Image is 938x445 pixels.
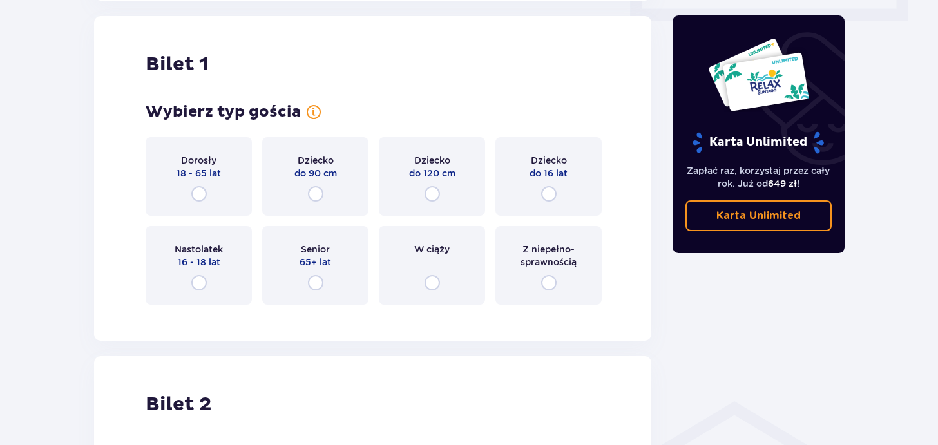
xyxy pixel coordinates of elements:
[177,167,221,180] span: 18 - 65 lat
[146,392,211,417] h2: Bilet 2
[507,243,590,269] span: Z niepełno­sprawnością
[301,243,330,256] span: Senior
[409,167,455,180] span: do 120 cm
[298,154,334,167] span: Dziecko
[707,37,810,112] img: Dwie karty całoroczne do Suntago z napisem 'UNLIMITED RELAX', na białym tle z tropikalnymi liśćmi...
[685,164,832,190] p: Zapłać raz, korzystaj przez cały rok. Już od !
[146,52,209,77] h2: Bilet 1
[178,256,220,269] span: 16 - 18 lat
[175,243,223,256] span: Nastolatek
[414,154,450,167] span: Dziecko
[685,200,832,231] a: Karta Unlimited
[768,178,797,189] span: 649 zł
[414,243,450,256] span: W ciąży
[300,256,331,269] span: 65+ lat
[146,102,301,122] h3: Wybierz typ gościa
[691,131,825,154] p: Karta Unlimited
[530,167,568,180] span: do 16 lat
[294,167,337,180] span: do 90 cm
[716,209,801,223] p: Karta Unlimited
[181,154,216,167] span: Dorosły
[531,154,567,167] span: Dziecko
